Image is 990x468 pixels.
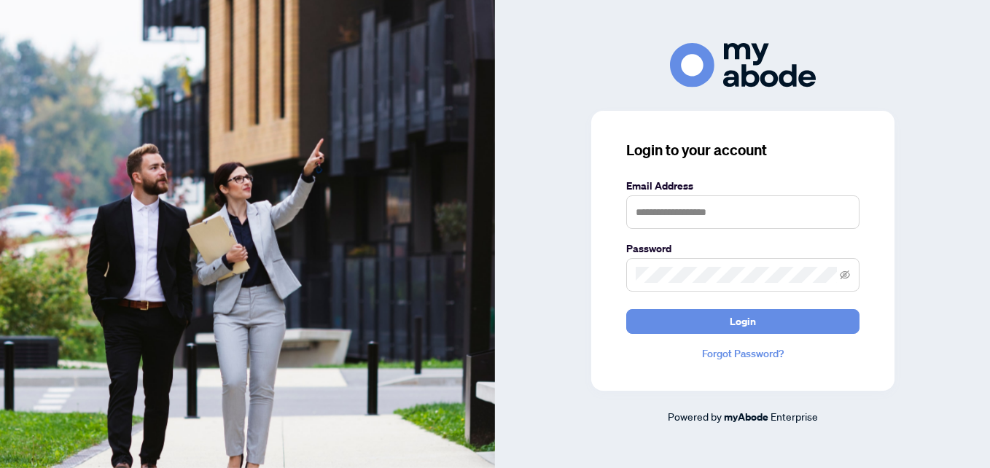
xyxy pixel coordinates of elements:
span: Powered by [668,410,722,423]
img: ma-logo [670,43,816,87]
a: myAbode [724,409,768,425]
h3: Login to your account [626,140,860,160]
label: Password [626,241,860,257]
a: Forgot Password? [626,346,860,362]
span: eye-invisible [840,270,850,280]
button: Login [626,309,860,334]
span: Enterprise [771,410,818,423]
span: Login [730,310,756,333]
label: Email Address [626,178,860,194]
